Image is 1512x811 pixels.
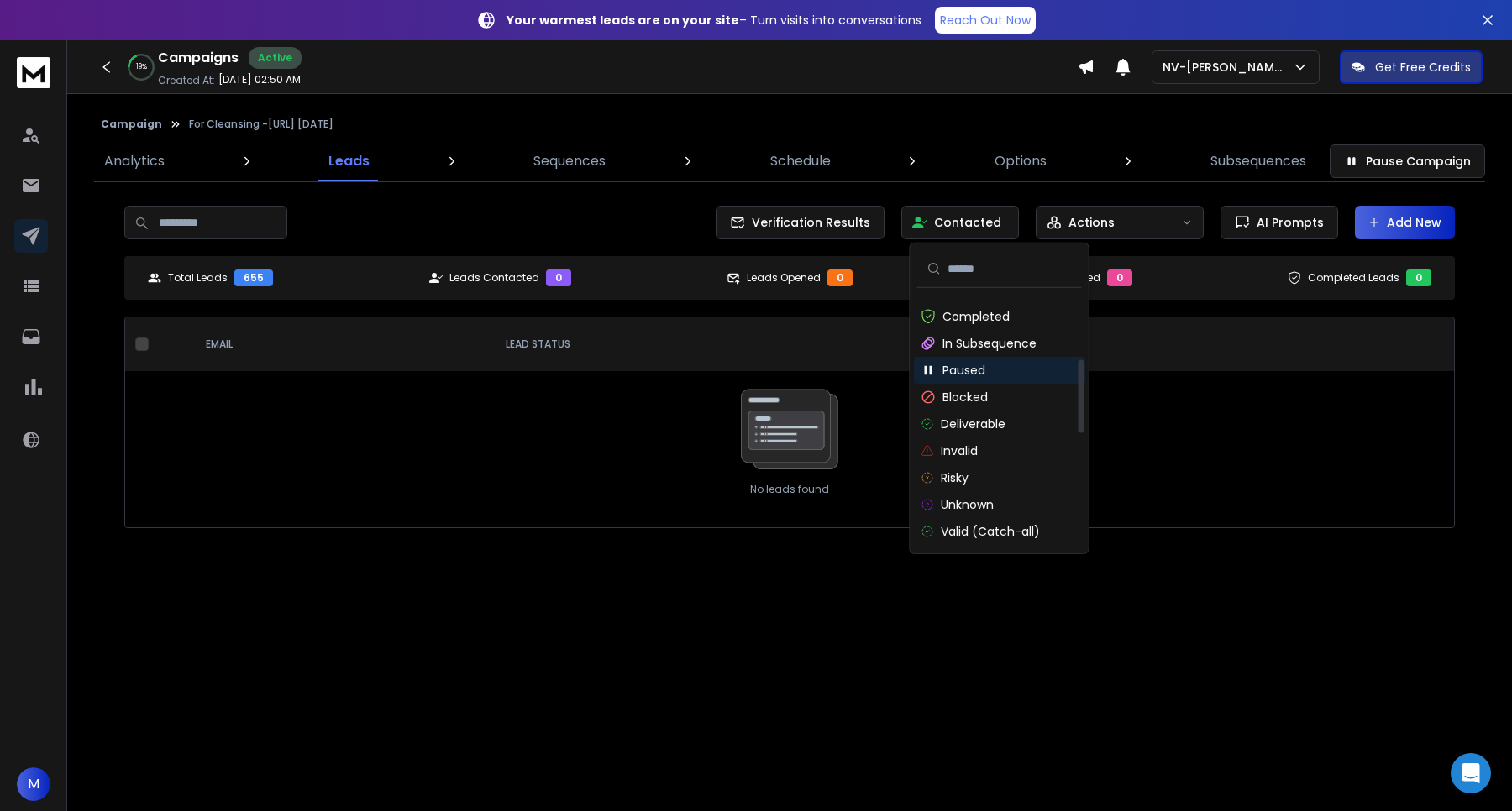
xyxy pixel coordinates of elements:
[942,308,1010,325] p: Completed
[17,767,50,801] button: M
[941,416,1005,432] p: Deliverable
[995,151,1047,171] p: Options
[523,141,616,181] a: Sequences
[218,73,301,86] p: [DATE] 02:50 AM
[1107,269,1132,286] div: 0
[1330,144,1485,178] button: Pause Campaign
[942,389,988,405] p: Blocked
[449,271,539,285] p: Leads Contacted
[492,317,1004,371] th: LEAD STATUS
[104,151,165,171] p: Analytics
[533,151,606,171] p: Sequences
[984,141,1057,181] a: Options
[1221,206,1338,239] button: AI Prompts
[747,271,821,285] p: Leads Opened
[1355,206,1455,239] button: Add New
[934,214,1001,231] p: Contacted
[136,62,147,72] p: 19 %
[546,269,571,286] div: 0
[1200,141,1316,181] a: Subsequences
[750,483,829,496] p: No leads found
[941,442,978,459] p: Invalid
[1004,317,1304,371] th: NAME
[1340,50,1483,84] button: Get Free Credits
[234,269,273,286] div: 655
[716,206,885,239] button: Verification Results
[1250,214,1324,231] span: AI Prompts
[1375,59,1471,76] p: Get Free Credits
[249,47,302,69] div: Active
[94,141,175,181] a: Analytics
[328,151,370,171] p: Leads
[935,7,1036,34] a: Reach Out Now
[507,12,739,29] strong: Your warmest leads are on your site
[770,151,831,171] p: Schedule
[1308,271,1399,285] p: Completed Leads
[318,141,380,181] a: Leads
[507,12,921,29] p: – Turn visits into conversations
[942,362,985,379] p: Paused
[760,141,841,181] a: Schedule
[1406,269,1431,286] div: 0
[1451,753,1491,793] div: Open Intercom Messenger
[940,12,1031,29] p: Reach Out Now
[158,48,239,68] h1: Campaigns
[168,271,228,285] p: Total Leads
[17,57,50,88] img: logo
[827,269,853,286] div: 0
[941,469,969,486] p: Risky
[941,496,994,513] p: Unknown
[1068,214,1115,231] p: Actions
[942,335,1037,352] p: In Subsequence
[745,214,870,231] span: Verification Results
[941,523,1040,540] p: Valid (Catch-all)
[192,317,492,371] th: EMAIL
[158,74,215,87] p: Created At:
[1163,59,1292,76] p: NV-[PERSON_NAME]
[189,118,333,131] p: For Cleansing -[URL] [DATE]
[1210,151,1306,171] p: Subsequences
[101,118,162,131] button: Campaign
